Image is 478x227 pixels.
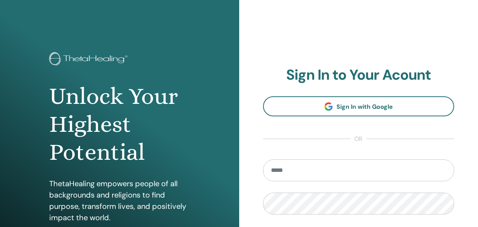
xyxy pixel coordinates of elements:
a: Sign In with Google [263,96,455,116]
h1: Unlock Your Highest Potential [49,82,190,167]
p: ThetaHealing empowers people of all backgrounds and religions to find purpose, transform lives, a... [49,178,190,223]
span: Sign In with Google [336,103,393,111]
h2: Sign In to Your Acount [263,66,455,84]
span: or [350,134,366,144]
